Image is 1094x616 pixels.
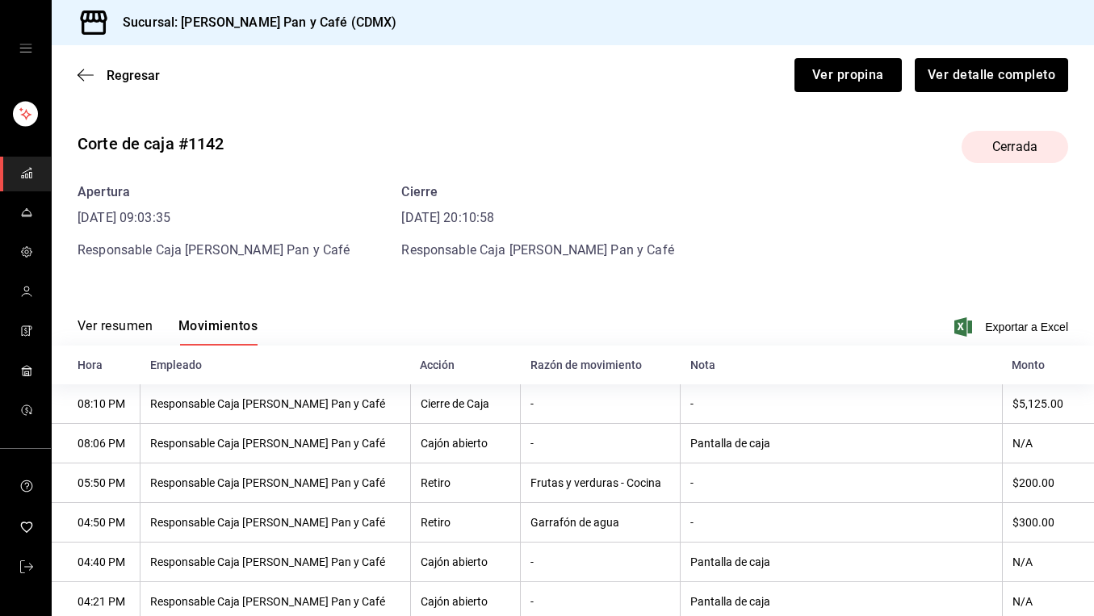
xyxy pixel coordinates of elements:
span: Responsable Caja [PERSON_NAME] Pan y Café [401,242,673,258]
th: 08:06 PM [52,424,140,463]
th: Frutas y verduras - Cocina [521,463,681,503]
th: - [681,384,1002,424]
button: Movimientos [178,318,258,346]
th: Cajón abierto [410,543,521,582]
th: Responsable Caja [PERSON_NAME] Pan y Café [140,503,411,543]
th: Pantalla de caja [681,424,1002,463]
th: Responsable Caja [PERSON_NAME] Pan y Café [140,543,411,582]
button: Exportar a Excel [958,317,1068,337]
th: N/A [1002,424,1094,463]
div: Cierre [401,182,673,202]
th: $5,125.00 [1002,384,1094,424]
button: Regresar [78,68,160,83]
th: Responsable Caja [PERSON_NAME] Pan y Café [140,384,411,424]
button: Ver resumen [78,318,153,346]
th: Cajón abierto [410,424,521,463]
span: Cerrada [983,137,1047,157]
span: Responsable Caja [PERSON_NAME] Pan y Café [78,242,350,258]
time: [DATE] 09:03:35 [78,208,350,228]
div: navigation tabs [78,318,258,346]
button: Ver detalle completo [915,58,1068,92]
th: Pantalla de caja [681,543,1002,582]
button: open drawer [19,42,32,55]
th: $300.00 [1002,503,1094,543]
span: Regresar [107,68,160,83]
th: N/A [1002,543,1094,582]
th: - [521,424,681,463]
th: Hora [52,346,140,384]
th: Retiro [410,503,521,543]
th: Retiro [410,463,521,503]
th: 04:50 PM [52,503,140,543]
th: - [681,463,1002,503]
th: Garrafón de agua [521,503,681,543]
th: 04:40 PM [52,543,140,582]
th: - [521,543,681,582]
div: Corte de caja #1142 [78,132,224,156]
th: Responsable Caja [PERSON_NAME] Pan y Café [140,424,411,463]
div: Apertura [78,182,350,202]
th: Empleado [140,346,411,384]
th: Razón de movimiento [521,346,681,384]
th: 08:10 PM [52,384,140,424]
th: Nota [681,346,1002,384]
th: Responsable Caja [PERSON_NAME] Pan y Café [140,463,411,503]
th: Monto [1002,346,1094,384]
th: 05:50 PM [52,463,140,503]
th: Cierre de Caja [410,384,521,424]
button: Ver propina [794,58,902,92]
th: - [521,384,681,424]
th: - [681,503,1002,543]
time: [DATE] 20:10:58 [401,208,673,228]
th: Acción [410,346,521,384]
h3: Sucursal: [PERSON_NAME] Pan y Café (CDMX) [110,13,396,32]
th: $200.00 [1002,463,1094,503]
